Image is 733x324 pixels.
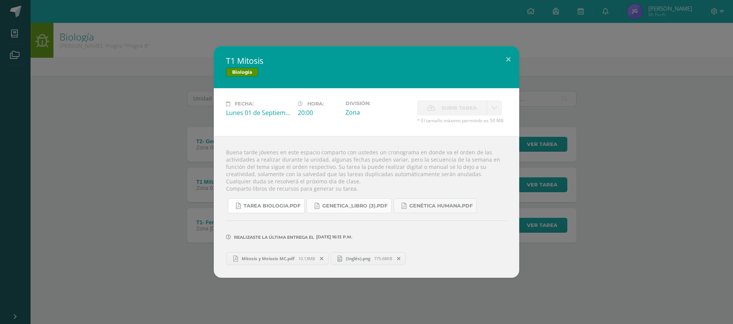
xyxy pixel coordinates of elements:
[441,101,477,115] span: Subir tarea
[409,203,473,209] span: Genética humana.pdf
[226,109,292,117] div: Lunes 01 de Septiembre
[331,252,406,265] a: (Inglés).png 775.68KB
[417,117,507,124] span: * El tamaño máximo permitido es 50 MB
[394,198,477,213] a: Genética humana.pdf
[226,55,507,66] h2: T1 Mitosis
[487,100,502,115] a: La fecha de entrega ha expirado
[417,100,487,115] label: La fecha de entrega ha expirado
[346,108,411,117] div: Zona
[244,203,300,209] span: Tarea biologia.pdf
[214,136,519,277] div: Buena tarde jóvenes en este espacio comparto con ustedes un cronograma en donde va el orden de la...
[342,256,374,261] span: (Inglés).png
[374,256,392,261] span: 775.68KB
[392,254,405,263] span: Remover entrega
[346,100,411,106] label: División:
[307,101,324,107] span: Hora:
[234,235,314,240] span: Realizaste la última entrega el
[228,198,305,213] a: Tarea biologia.pdf
[226,68,258,77] span: Biología
[226,252,329,265] a: Mitosis y Meiosis MC.pdf 10.13MB
[307,198,392,213] a: Genetica_LIBRO (3).pdf
[315,254,328,263] span: Remover entrega
[497,46,519,72] button: Close (Esc)
[298,256,315,261] span: 10.13MB
[298,109,339,117] div: 20:00
[235,101,253,107] span: Fecha:
[322,203,387,209] span: Genetica_LIBRO (3).pdf
[238,256,298,261] span: Mitosis y Meiosis MC.pdf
